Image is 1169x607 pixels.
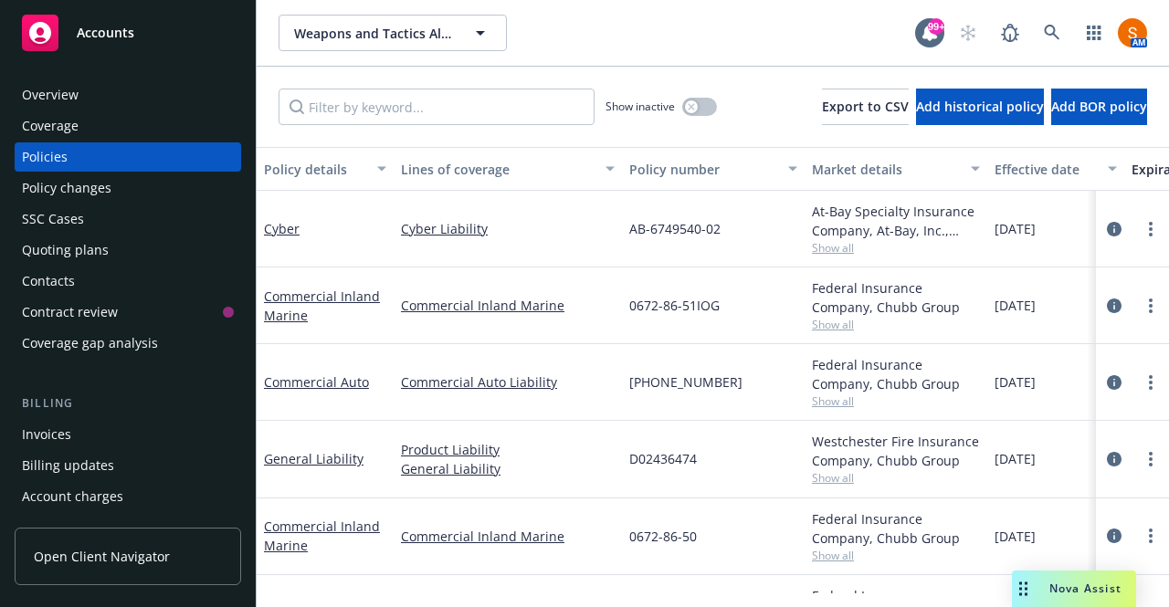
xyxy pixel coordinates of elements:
[264,518,380,554] a: Commercial Inland Marine
[15,482,241,511] a: Account charges
[812,432,980,470] div: Westchester Fire Insurance Company, Chubb Group
[401,527,615,546] a: Commercial Inland Marine
[15,80,241,110] a: Overview
[15,394,241,413] div: Billing
[1034,15,1070,51] a: Search
[629,160,777,179] div: Policy number
[916,89,1044,125] button: Add historical policy
[15,451,241,480] a: Billing updates
[22,111,79,141] div: Coverage
[34,547,170,566] span: Open Client Navigator
[995,296,1036,315] span: [DATE]
[15,204,241,234] a: SSC Cases
[1012,570,1035,607] div: Drag to move
[992,15,1028,51] a: Report a Bug
[1051,98,1147,115] span: Add BOR policy
[22,267,75,296] div: Contacts
[401,160,595,179] div: Lines of coverage
[1012,570,1136,607] button: Nova Assist
[401,459,615,478] a: General Liability
[622,147,805,191] button: Policy number
[1049,581,1122,596] span: Nova Assist
[257,147,394,191] button: Policy details
[822,98,909,115] span: Export to CSV
[1103,218,1125,240] a: circleInformation
[394,147,622,191] button: Lines of coverage
[264,220,300,237] a: Cyber
[264,160,366,179] div: Policy details
[401,219,615,238] a: Cyber Liability
[15,111,241,141] a: Coverage
[1103,448,1125,470] a: circleInformation
[15,173,241,203] a: Policy changes
[294,24,452,43] span: Weapons and Tactics Alliance Group, Inc.
[629,527,697,546] span: 0672-86-50
[606,99,675,114] span: Show inactive
[264,373,369,391] a: Commercial Auto
[401,440,615,459] a: Product Liability
[22,235,109,265] div: Quoting plans
[1103,372,1125,393] a: circleInformation
[1140,218,1162,240] a: more
[401,296,615,315] a: Commercial Inland Marine
[928,18,944,35] div: 99+
[995,372,1036,392] span: [DATE]
[22,142,68,172] div: Policies
[812,509,980,548] div: Federal Insurance Company, Chubb Group
[1051,89,1147,125] button: Add BOR policy
[812,160,960,179] div: Market details
[15,267,241,296] a: Contacts
[995,449,1036,468] span: [DATE]
[279,89,595,125] input: Filter by keyword...
[1140,372,1162,393] a: more
[22,80,79,110] div: Overview
[264,288,380,324] a: Commercial Inland Marine
[15,329,241,358] a: Coverage gap analysis
[1076,15,1112,51] a: Switch app
[22,451,114,480] div: Billing updates
[77,26,134,40] span: Accounts
[812,470,980,486] span: Show all
[22,204,84,234] div: SSC Cases
[812,317,980,332] span: Show all
[15,142,241,172] a: Policies
[629,449,697,468] span: D02436474
[995,160,1097,179] div: Effective date
[401,372,615,392] a: Commercial Auto Liability
[22,298,118,327] div: Contract review
[812,393,980,409] span: Show all
[22,173,111,203] div: Policy changes
[1103,295,1125,317] a: circleInformation
[629,372,742,392] span: [PHONE_NUMBER]
[22,482,123,511] div: Account charges
[812,278,980,317] div: Federal Insurance Company, Chubb Group
[22,420,71,449] div: Invoices
[279,15,507,51] button: Weapons and Tactics Alliance Group, Inc.
[812,202,980,240] div: At-Bay Specialty Insurance Company, At-Bay, Inc., Amwins
[805,147,987,191] button: Market details
[995,527,1036,546] span: [DATE]
[812,355,980,393] div: Federal Insurance Company, Chubb Group
[822,89,909,125] button: Export to CSV
[995,219,1036,238] span: [DATE]
[950,15,986,51] a: Start snowing
[15,420,241,449] a: Invoices
[264,450,363,467] a: General Liability
[812,548,980,563] span: Show all
[1140,448,1162,470] a: more
[15,235,241,265] a: Quoting plans
[1140,525,1162,547] a: more
[1118,18,1147,47] img: photo
[22,329,158,358] div: Coverage gap analysis
[987,147,1124,191] button: Effective date
[1140,295,1162,317] a: more
[916,98,1044,115] span: Add historical policy
[629,296,720,315] span: 0672-86-51IOG
[812,240,980,256] span: Show all
[15,7,241,58] a: Accounts
[1103,525,1125,547] a: circleInformation
[629,219,721,238] span: AB-6749540-02
[15,298,241,327] a: Contract review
